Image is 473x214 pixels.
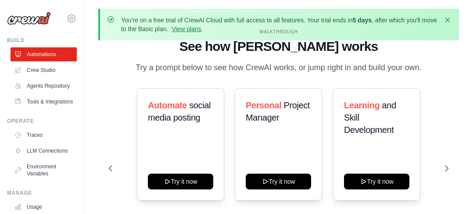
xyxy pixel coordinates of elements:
span: Personal [246,100,281,110]
span: and Skill Development [344,100,396,135]
strong: 5 days [352,17,372,24]
a: Crew Studio [11,63,77,77]
p: You're on a free trial of CrewAI Cloud with full access to all features. Your trial ends in , aft... [121,16,438,33]
a: Agents Repository [11,79,77,93]
span: Learning [344,100,380,110]
a: View plans [172,25,201,32]
div: WALKTHROUGH [109,29,448,35]
a: Environment Variables [11,160,77,181]
p: Try a prompt below to see how CrewAI works, or jump right in and build your own. [131,61,426,74]
div: Operate [7,118,77,125]
a: Tools & Integrations [11,95,77,109]
a: LLM Connections [11,144,77,158]
span: Automate [148,100,187,110]
a: Traces [11,128,77,142]
div: Manage [7,189,77,196]
button: Try it now [344,174,409,189]
h1: See how [PERSON_NAME] works [109,39,448,54]
a: Automations [11,47,77,61]
a: Usage [11,200,77,214]
button: Try it now [148,174,213,189]
img: Logo [7,12,51,25]
button: Try it now [246,174,311,189]
div: Build [7,37,77,44]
